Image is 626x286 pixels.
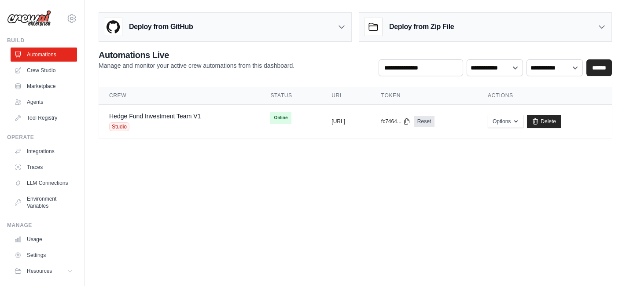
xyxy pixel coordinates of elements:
[129,22,193,32] h3: Deploy from GitHub
[7,222,77,229] div: Manage
[11,111,77,125] a: Tool Registry
[488,115,523,128] button: Options
[381,118,410,125] button: fc7464...
[99,61,295,70] p: Manage and monitor your active crew automations from this dashboard.
[11,232,77,246] a: Usage
[11,176,77,190] a: LLM Connections
[99,49,295,61] h2: Automations Live
[27,268,52,275] span: Resources
[11,264,77,278] button: Resources
[11,192,77,213] a: Environment Variables
[260,87,321,105] th: Status
[109,122,129,131] span: Studio
[270,112,291,124] span: Online
[7,37,77,44] div: Build
[321,87,370,105] th: URL
[11,63,77,77] a: Crew Studio
[11,144,77,158] a: Integrations
[11,248,77,262] a: Settings
[99,87,260,105] th: Crew
[389,22,454,32] h3: Deploy from Zip File
[11,160,77,174] a: Traces
[7,134,77,141] div: Operate
[11,79,77,93] a: Marketplace
[104,18,122,36] img: GitHub Logo
[109,113,201,120] a: Hedge Fund Investment Team V1
[527,115,561,128] a: Delete
[11,95,77,109] a: Agents
[371,87,477,105] th: Token
[477,87,612,105] th: Actions
[414,116,435,127] a: Reset
[7,10,51,27] img: Logo
[11,48,77,62] a: Automations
